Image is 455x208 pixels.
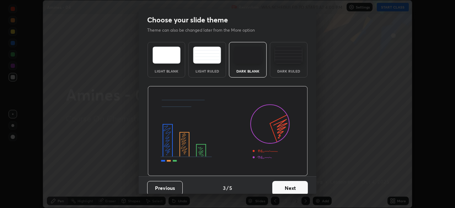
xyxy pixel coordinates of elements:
img: darkTheme.f0cc69e5.svg [234,47,262,64]
img: darkRuledTheme.de295e13.svg [274,47,303,64]
h4: 3 [223,184,226,192]
div: Light Blank [152,69,181,73]
img: darkThemeBanner.d06ce4a2.svg [148,86,308,176]
img: lightTheme.e5ed3b09.svg [152,47,181,64]
h2: Choose your slide theme [147,15,228,25]
h4: 5 [229,184,232,192]
div: Dark Blank [234,69,262,73]
h4: / [226,184,229,192]
div: Dark Ruled [274,69,303,73]
button: Next [272,181,308,195]
img: lightRuledTheme.5fabf969.svg [193,47,221,64]
div: Light Ruled [193,69,221,73]
button: Previous [147,181,183,195]
p: Theme can also be changed later from the More option [147,27,262,33]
